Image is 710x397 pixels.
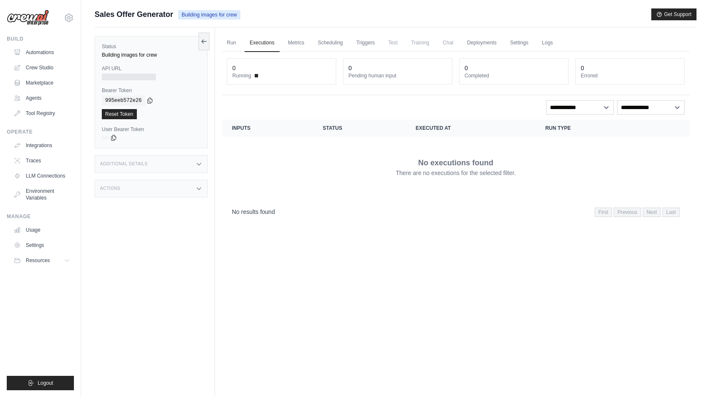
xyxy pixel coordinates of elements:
dt: Pending human input [348,72,447,79]
h3: Actions [100,186,120,191]
span: First [595,208,612,217]
img: Logo [7,10,49,26]
span: Training is not available until the deployment is complete [406,34,434,51]
th: Run Type [535,120,642,137]
a: LLM Connections [10,169,74,183]
a: Tool Registry [10,107,74,120]
a: Triggers [351,34,380,52]
nav: Pagination [595,208,680,217]
div: Manage [7,213,74,220]
span: Test [383,34,403,51]
a: Traces [10,154,74,167]
span: Building images for crew [178,10,240,19]
h3: Additional Details [100,162,147,167]
a: Executions [245,34,280,52]
p: No results found [232,208,275,216]
dt: Errored [581,72,679,79]
a: Deployments [462,34,502,52]
a: Automations [10,46,74,59]
button: Get Support [651,8,696,20]
div: 0 [581,64,584,72]
div: 0 [465,64,468,72]
a: Settings [505,34,533,52]
label: Bearer Token [102,87,201,94]
a: Run [222,34,241,52]
a: Agents [10,91,74,105]
label: API URL [102,65,201,72]
th: Inputs [222,120,313,137]
button: Logout [7,376,74,390]
div: Build [7,36,74,42]
span: Last [662,208,680,217]
p: There are no executions for the selected filter. [396,169,516,177]
span: Resources [26,257,50,264]
section: Crew executions table [222,120,690,222]
span: Logout [38,380,53,386]
a: Marketplace [10,76,74,90]
label: Status [102,43,201,50]
a: Environment Variables [10,184,74,205]
th: Executed at [405,120,535,137]
code: 995eeb572e26 [102,96,145,106]
div: 0 [232,64,236,72]
span: Sales Offer Generator [95,8,173,20]
div: Building images for crew [102,52,201,58]
div: Operate [7,129,74,135]
button: Resources [10,254,74,267]
a: Crew Studio [10,61,74,74]
span: Previous [614,208,641,217]
a: Logs [537,34,558,52]
a: Usage [10,223,74,237]
a: Metrics [283,34,310,52]
a: Settings [10,238,74,252]
a: Scheduling [313,34,348,52]
span: Running [232,72,251,79]
label: User Bearer Token [102,126,201,133]
span: Next [643,208,661,217]
th: Status [313,120,405,137]
div: 0 [348,64,352,72]
a: Reset Token [102,109,137,119]
nav: Pagination [222,201,690,222]
p: No executions found [418,157,493,169]
dt: Completed [465,72,563,79]
a: Integrations [10,139,74,152]
span: Chat is not available until the deployment is complete [438,34,458,51]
